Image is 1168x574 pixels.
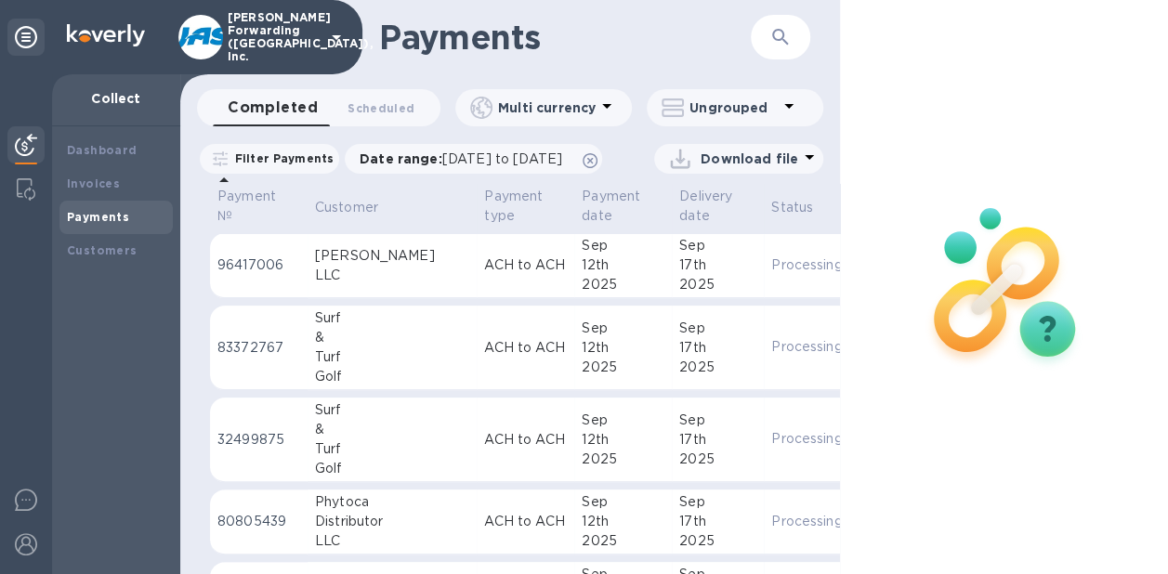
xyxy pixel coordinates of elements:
img: Logo [67,24,145,46]
div: 2025 [679,531,756,551]
p: Download file [701,150,798,168]
div: Sep [582,411,664,430]
div: Sep [582,236,664,255]
span: Delivery date [679,187,756,226]
div: 2025 [679,358,756,377]
p: Status [771,198,813,217]
p: ACH to ACH [484,255,567,275]
div: Distributor [315,512,469,531]
div: Sep [582,319,664,338]
div: Surf [315,400,469,420]
div: Sep [679,492,756,512]
div: Sep [582,492,664,512]
div: Sep [679,411,756,430]
p: Filter Payments [228,150,334,166]
b: Customers [67,243,138,257]
p: ACH to ACH [484,338,567,358]
div: 12th [582,338,664,358]
span: Completed [228,95,318,121]
p: Ungrouped [689,98,778,117]
div: 2025 [679,275,756,294]
div: 2025 [582,358,664,377]
div: Sep [679,319,756,338]
div: 2025 [582,275,664,294]
p: 83372767 [217,338,300,358]
div: Surf [315,308,469,328]
p: Multi currency [498,98,596,117]
div: & [315,328,469,347]
div: & [315,420,469,439]
div: 12th [582,255,664,275]
div: [PERSON_NAME] [315,246,469,266]
div: LLC [315,531,469,551]
p: Processing [771,429,842,449]
div: Turf [315,439,469,459]
p: Payment type [484,187,543,226]
p: ACH to ACH [484,512,567,531]
div: Unpin categories [7,19,45,56]
div: 2025 [679,450,756,469]
div: 17th [679,255,756,275]
div: 17th [679,338,756,358]
span: Customer [315,198,402,217]
p: Processing [771,512,842,531]
div: Golf [315,367,469,386]
p: Payment № [217,187,276,226]
p: ACH to ACH [484,430,567,450]
p: Collect [67,89,165,108]
p: Payment date [582,187,640,226]
span: Payment № [217,187,300,226]
div: 17th [679,430,756,450]
div: 12th [582,512,664,531]
div: Phytoca [315,492,469,512]
span: Payment date [582,187,664,226]
span: [DATE] to [DATE] [442,151,562,166]
span: Payment type [484,187,567,226]
b: Invoices [67,176,120,190]
p: Processing [771,337,842,357]
p: 96417006 [217,255,300,275]
p: Delivery date [679,187,732,226]
b: Dashboard [67,143,138,157]
div: 12th [582,430,664,450]
span: Scheduled [348,98,414,118]
div: Date range:[DATE] to [DATE] [345,144,602,174]
p: [PERSON_NAME] Forwarding ([GEOGRAPHIC_DATA]), Inc. [228,11,321,63]
h1: Payments [379,18,751,57]
p: Date range : [360,150,571,168]
p: 80805439 [217,512,300,531]
div: Golf [315,459,469,478]
div: Turf [315,347,469,367]
p: Customer [315,198,378,217]
span: Status [771,198,837,217]
div: 2025 [582,531,664,551]
p: Processing [771,255,842,275]
p: 32499875 [217,430,300,450]
div: Sep [679,236,756,255]
div: LLC [315,266,469,285]
div: 2025 [582,450,664,469]
div: 17th [679,512,756,531]
b: Payments [67,210,129,224]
